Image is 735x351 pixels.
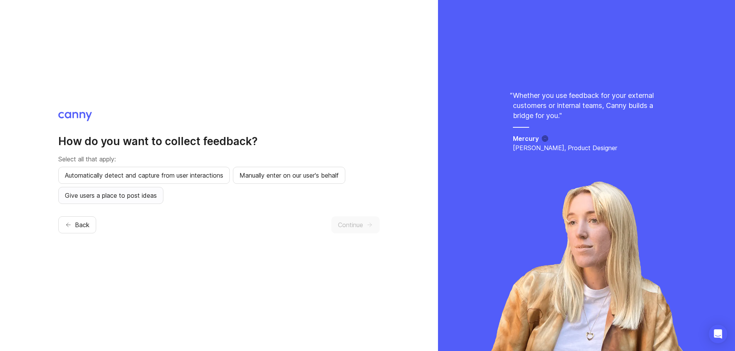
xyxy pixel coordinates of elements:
div: Open Intercom Messenger [709,325,727,343]
span: Automatically detect and capture from user interactions [65,171,223,180]
button: Give users a place to post ideas [58,187,163,204]
span: Give users a place to post ideas [65,191,157,200]
button: Manually enter on our user's behalf [233,167,345,184]
h2: How do you want to collect feedback? [58,134,380,148]
img: Mercury logo [542,135,548,142]
span: Continue [338,220,363,229]
img: ida-a4f6ad510ca8190a479017bfc31a2025.webp [489,181,684,351]
p: Whether you use feedback for your external customers or internal teams, Canny builds a bridge for... [513,91,660,121]
button: Continue [331,216,380,233]
p: Select all that apply: [58,154,380,164]
h5: Mercury [513,134,539,143]
span: Back [75,220,90,229]
button: Back [58,216,96,233]
button: Automatically detect and capture from user interactions [58,167,230,184]
p: [PERSON_NAME], Product Designer [513,143,660,152]
img: Canny logo [58,112,92,121]
span: Manually enter on our user's behalf [239,171,339,180]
